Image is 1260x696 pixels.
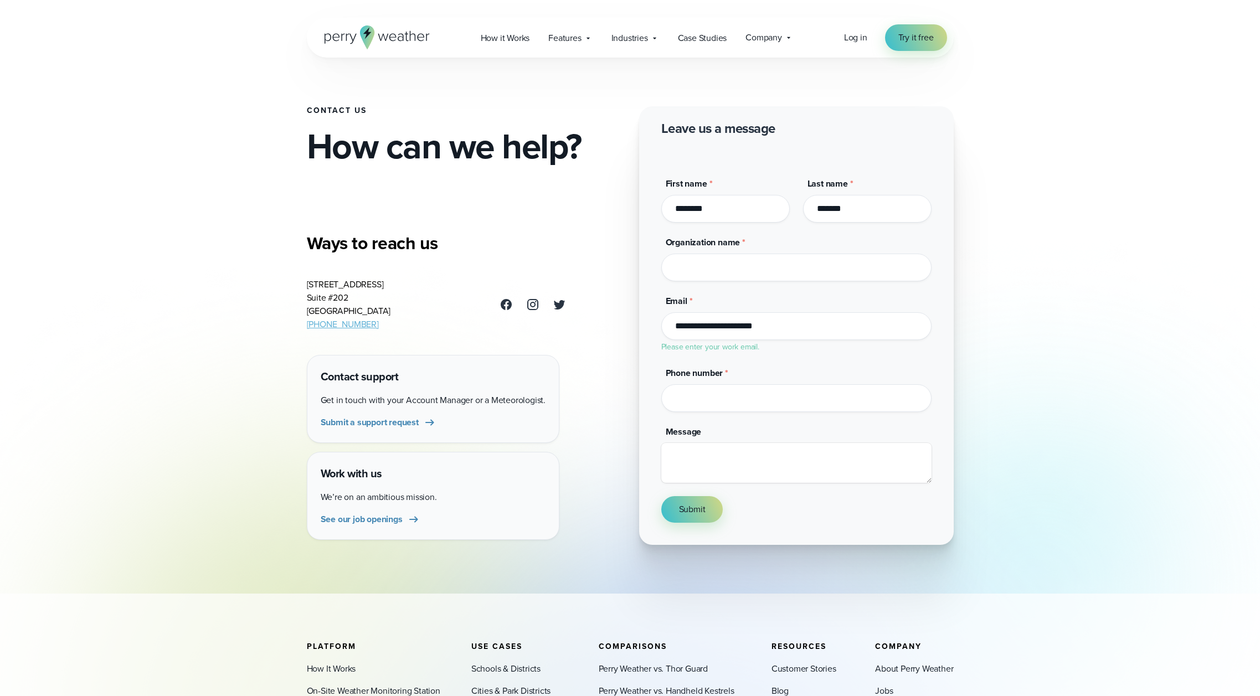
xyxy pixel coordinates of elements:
[321,394,546,407] p: Get in touch with your Account Manager or a Meteorologist.
[321,416,436,429] a: Submit a support request
[307,662,356,676] a: How It Works
[321,466,546,482] h4: Work with us
[307,106,621,115] h1: Contact Us
[471,641,522,652] span: Use Cases
[307,641,356,652] span: Platform
[745,31,782,44] span: Company
[875,641,922,652] span: Company
[661,120,775,137] h2: Leave us a message
[666,295,687,307] span: Email
[898,31,934,44] span: Try it free
[307,318,379,331] a: [PHONE_NUMBER]
[661,341,759,353] label: Please enter your work email.
[808,177,848,190] span: Last name
[321,491,546,504] p: We’re on an ambitious mission.
[661,496,723,523] button: Submit
[321,513,420,526] a: See our job openings
[611,32,648,45] span: Industries
[599,662,708,676] a: Perry Weather vs. Thor Guard
[599,641,667,652] span: Comparisons
[678,32,727,45] span: Case Studies
[666,177,707,190] span: First name
[885,24,947,51] a: Try it free
[471,662,541,676] a: Schools & Districts
[548,32,581,45] span: Features
[471,27,539,49] a: How it Works
[679,503,706,516] span: Submit
[307,232,566,254] h3: Ways to reach us
[666,236,740,249] span: Organization name
[844,31,867,44] a: Log in
[481,32,530,45] span: How it Works
[875,662,953,676] a: About Perry Weather
[321,416,419,429] span: Submit a support request
[307,128,621,164] h2: How can we help?
[772,641,826,652] span: Resources
[772,662,836,676] a: Customer Stories
[666,367,723,379] span: Phone number
[668,27,737,49] a: Case Studies
[321,513,403,526] span: See our job openings
[321,369,546,385] h4: Contact support
[307,278,391,331] address: [STREET_ADDRESS] Suite #202 [GEOGRAPHIC_DATA]
[666,425,702,438] span: Message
